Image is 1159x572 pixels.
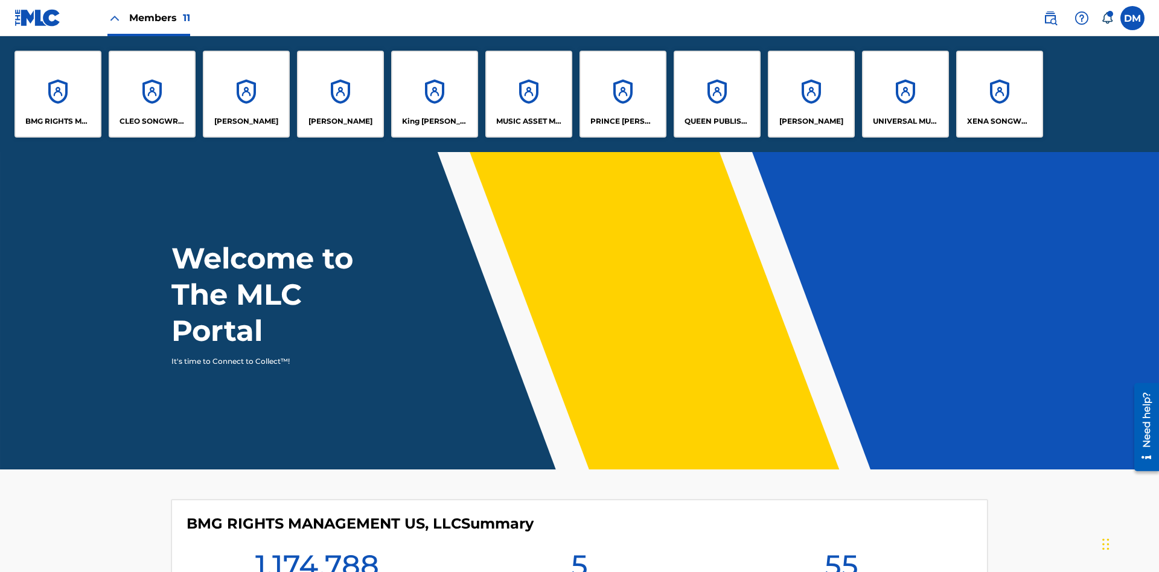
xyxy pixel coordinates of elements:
a: AccountsMUSIC ASSET MANAGEMENT (MAM) [485,51,572,138]
p: CLEO SONGWRITER [120,116,185,127]
p: King McTesterson [402,116,468,127]
p: MUSIC ASSET MANAGEMENT (MAM) [496,116,562,127]
p: PRINCE MCTESTERSON [590,116,656,127]
iframe: Resource Center [1125,378,1159,477]
div: Drag [1102,526,1110,562]
p: UNIVERSAL MUSIC PUB GROUP [873,116,939,127]
span: 11 [183,12,190,24]
a: AccountsBMG RIGHTS MANAGEMENT US, LLC [14,51,101,138]
a: AccountsXENA SONGWRITER [956,51,1043,138]
p: QUEEN PUBLISHA [685,116,750,127]
a: Accounts[PERSON_NAME] [203,51,290,138]
p: ELVIS COSTELLO [214,116,278,127]
p: It's time to Connect to Collect™! [171,356,381,367]
div: Help [1070,6,1094,30]
p: RONALD MCTESTERSON [779,116,843,127]
img: help [1074,11,1089,25]
a: Accounts[PERSON_NAME] [297,51,384,138]
h1: Welcome to The MLC Portal [171,240,397,349]
p: XENA SONGWRITER [967,116,1033,127]
iframe: Chat Widget [1099,514,1159,572]
a: AccountsCLEO SONGWRITER [109,51,196,138]
img: MLC Logo [14,9,61,27]
h4: BMG RIGHTS MANAGEMENT US, LLC [187,515,534,533]
a: Accounts[PERSON_NAME] [768,51,855,138]
img: Close [107,11,122,25]
a: AccountsKing [PERSON_NAME] [391,51,478,138]
div: Notifications [1101,12,1113,24]
a: AccountsPRINCE [PERSON_NAME] [579,51,666,138]
span: Members [129,11,190,25]
p: EYAMA MCSINGER [308,116,372,127]
img: search [1043,11,1058,25]
a: AccountsQUEEN PUBLISHA [674,51,761,138]
div: User Menu [1120,6,1145,30]
a: AccountsUNIVERSAL MUSIC PUB GROUP [862,51,949,138]
a: Public Search [1038,6,1062,30]
p: BMG RIGHTS MANAGEMENT US, LLC [25,116,91,127]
